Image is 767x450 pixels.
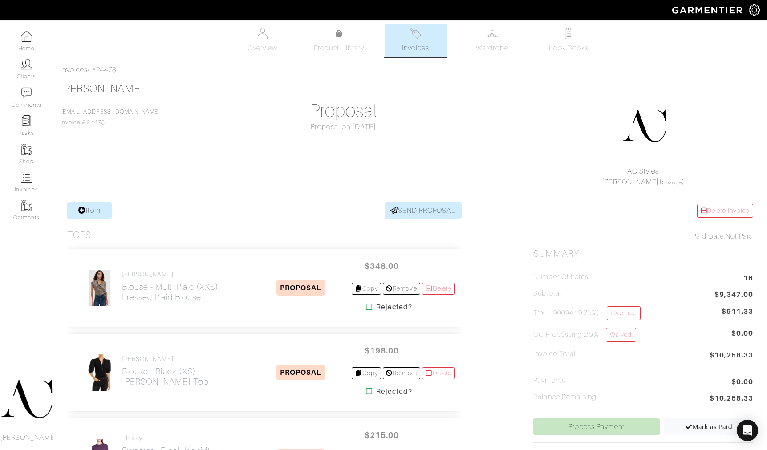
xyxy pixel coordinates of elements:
[61,83,144,94] a: [PERSON_NAME]
[385,24,447,57] a: Invoices
[668,2,749,18] img: garmentier-logo-header-white-b43fb05a5012e4ada735d5af1a66efaba907eab6374d6393d1fbf88cb4ef424d.png
[749,4,760,16] img: gear-icon-white-bd11855cb880d31180b6d7d6211b90ccbf57a29d726f0c71d8c61bd08dd39cc2.png
[21,87,32,98] img: comment-icon-a0a6a9ef722e966f86d9cbdc48e553b5cf19dbc54f86b18d962a5391bc8f6eb6.png
[122,282,219,302] h2: Blouse - Multi Plaid (XXS) Pressed Plaid Blouse
[664,418,753,435] a: Mark as Paid
[314,43,364,53] span: Product Library
[248,43,277,53] span: Overview
[257,28,268,39] img: basicinfo-40fd8af6dae0f16599ec9e87c0ef1c0a1fdea2edbe929e3d69a839185d80c458.svg
[21,31,32,42] img: dashboard-icon-dbcd8f5a0b271acd01030246c82b418ddd0df26cd7fceb0bd07c9910d44c42f6.png
[476,43,508,53] span: Wardrobe
[422,367,455,379] a: Delete
[21,144,32,155] img: garments-icon-b7da505a4dc4fd61783c78ac3ca0ef83fa9d6f193b1c9dc38574b1d14d53ca28.png
[743,273,753,285] span: 16
[602,178,660,186] a: [PERSON_NAME]
[692,232,726,240] span: Paid Date:
[533,231,753,242] div: Not Paid
[276,280,325,296] span: PROPOSAL
[21,115,32,126] img: reminder-icon-8004d30b9f0a5d33ae49ab947aed9ed385cf756f9e5892f1edd6e32f2345188e.png
[231,24,294,57] a: Overview
[376,302,412,312] strong: Rejected?
[537,166,749,187] div: ( )
[89,269,110,307] img: iAUkg6k5CcmqEQEangpdyYT3
[533,289,561,298] h5: Subtotal
[276,365,325,380] span: PROPOSAL
[533,350,576,358] h5: Invoice Total
[234,122,454,132] div: Proposal on [DATE]
[21,172,32,183] img: orders-icon-0abe47150d42831381b5fb84f609e132dff9fe21cb692f30cb5eec754e2cba89.png
[533,306,640,320] h5: Tax (90094 : 9.75%)
[122,366,208,387] h2: Blouse - Black (XS) [PERSON_NAME] Top
[697,204,753,218] a: Delete Invoice
[627,167,658,175] a: AC.Styles
[61,109,160,126] span: Invoice # 24478
[122,271,219,278] h4: [PERSON_NAME]
[549,43,588,53] span: Look Books
[533,393,597,401] h5: Balance Remaining
[714,289,753,301] span: $9,347.00
[685,423,733,430] span: Mark as Paid
[352,283,381,295] a: Copy
[61,66,88,74] a: Invoices
[538,24,600,57] a: Look Books
[461,24,524,57] a: Wardrobe
[308,28,370,53] a: Product Library
[61,109,160,115] a: [EMAIL_ADDRESS][DOMAIN_NAME]
[67,202,112,219] a: Item
[422,283,455,295] a: Delete
[563,28,574,39] img: todo-9ac3debb85659649dc8f770b8b6100bb5dab4b48dedcbae339e5042a72dfd3cc.svg
[122,434,251,442] h4: Theory
[122,355,208,363] h4: [PERSON_NAME]
[234,100,454,122] h1: Proposal
[383,367,420,379] a: Remove
[737,420,758,441] div: Open Intercom Messenger
[85,354,115,391] img: RMY8BxpZ2r5HxphZAC9rHLmK
[606,328,636,342] a: Waived
[487,28,498,39] img: wardrobe-487a4870c1b7c33e795ec22d11cfc2ed9d08956e64fb3008fe2437562e282088.svg
[355,426,409,445] span: $215.00
[383,283,420,295] a: Remove
[710,393,754,405] span: $10,258.33
[710,350,754,362] span: $10,258.33
[731,328,753,345] span: $0.00
[385,202,462,219] a: SEND PROPOSAL
[402,43,429,53] span: Invoices
[533,377,565,385] h5: Payments
[355,341,409,360] span: $198.00
[722,306,753,317] span: $911.33
[533,273,588,281] h5: Number of Items
[122,271,219,302] a: [PERSON_NAME] Blouse - Multi Plaid (XXS)Pressed Plaid Blouse
[662,180,682,185] a: Change
[21,200,32,211] img: garments-icon-b7da505a4dc4fd61783c78ac3ca0ef83fa9d6f193b1c9dc38574b1d14d53ca28.png
[410,28,421,39] img: orders-27d20c2124de7fd6de4e0e44c1d41de31381a507db9b33961299e4e07d508b8c.svg
[355,256,409,276] span: $348.00
[376,386,412,397] strong: Rejected?
[122,355,208,387] a: [PERSON_NAME] Blouse - Black (XS)[PERSON_NAME] Top
[622,104,666,148] img: 1750451417276.png
[533,248,753,259] h2: Summary
[21,59,32,70] img: clients-icon-6bae9207a08558b7cb47a8932f037763ab4055f8c8b6bfacd5dc20c3e0201464.png
[731,377,753,387] span: $0.00
[61,65,760,75] div: / #24478
[67,230,91,241] h3: Tops
[607,306,640,320] a: Override
[533,328,636,342] h5: CC Processing 2.9%
[533,418,660,435] a: Process Payment
[352,367,381,379] a: Copy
